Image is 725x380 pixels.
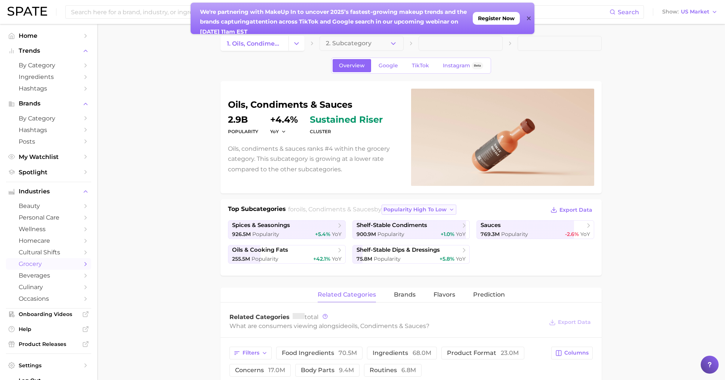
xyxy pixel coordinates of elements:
[19,47,78,54] span: Trends
[270,115,298,124] dd: +4.4%
[19,115,78,122] span: by Category
[235,367,285,373] span: concerns
[439,255,454,262] span: +5.8%
[252,255,278,262] span: Popularity
[6,246,91,258] a: cultural shifts
[559,207,592,213] span: Export Data
[19,202,78,209] span: beauty
[318,291,376,298] span: related categories
[228,127,258,136] dt: Popularity
[436,59,490,72] a: InstagramBeta
[441,231,454,237] span: +1.0%
[456,255,466,262] span: YoY
[229,347,272,359] button: Filters
[19,32,78,39] span: Home
[6,212,91,223] a: personal care
[19,295,78,302] span: occasions
[232,231,251,237] span: 926.5m
[19,62,78,69] span: by Category
[6,186,91,197] button: Industries
[19,341,78,347] span: Product Releases
[320,36,404,51] button: 2. Subcategory
[296,206,374,213] span: oils, condiments & sauces
[19,326,78,332] span: Help
[551,347,593,359] button: Columns
[580,231,590,237] span: YoY
[357,222,427,229] span: shelf-stable condiments
[228,144,402,174] p: Oils, condiments & sauces ranks #4 within the grocery category. This subcategory is growing at a ...
[7,7,47,16] img: SPATE
[268,367,285,374] span: 17.0m
[19,226,78,233] span: wellness
[382,205,457,215] button: popularity high to low
[19,272,78,279] span: beverages
[70,6,610,18] input: Search here for a brand, industry, or ingredient
[243,350,259,356] span: Filters
[332,231,342,237] span: YoY
[333,59,371,72] a: Overview
[19,85,78,92] span: Hashtags
[6,324,91,335] a: Help
[474,62,481,69] span: Beta
[228,245,346,264] a: oils & cooking fats255.5m Popularity+42.1% YoY
[228,220,346,239] a: spices & seasonings926.5m Popularity+5.4% YoY
[6,59,91,71] a: by Category
[549,205,594,215] button: Export Data
[660,7,719,17] button: ShowUS Market
[339,367,354,374] span: 9.4m
[6,270,91,281] a: beverages
[310,127,383,136] dt: cluster
[6,166,91,178] a: Spotlight
[19,311,78,318] span: Onboarding Videos
[394,291,416,298] span: brands
[229,313,290,321] span: Related Categories
[315,231,330,237] span: +5.4%
[326,40,371,47] span: 2. Subcategory
[6,281,91,293] a: culinary
[6,223,91,235] a: wellness
[447,350,519,356] span: product format
[19,214,78,221] span: personal care
[370,367,416,373] span: routines
[443,62,470,69] span: Instagram
[6,98,91,109] button: Brands
[558,319,591,325] span: Export Data
[293,313,318,321] span: total
[6,309,91,320] a: Onboarding Videos
[6,30,91,42] a: Home
[501,349,519,356] span: 23.0m
[270,128,286,135] button: YoY
[434,291,455,298] span: Flavors
[6,124,91,136] a: Hashtags
[6,200,91,212] a: beauty
[288,206,457,213] span: for by
[313,255,330,262] span: +42.1%
[6,83,91,94] a: Hashtags
[405,59,435,72] a: TikTok
[6,338,91,350] a: Product Releases
[6,45,91,56] button: Trends
[565,231,579,237] span: -2.6%
[232,246,288,254] span: oils & cooking fats
[374,255,401,262] span: Popularity
[352,220,470,239] a: shelf-stable condiments900.9m Popularity+1.0% YoY
[6,258,91,270] a: grocery
[19,260,78,267] span: grocery
[357,231,376,237] span: 900.9m
[19,237,78,244] span: homecare
[456,231,466,237] span: YoY
[377,231,404,237] span: Popularity
[662,10,679,14] span: Show
[547,317,593,328] button: Export Data
[228,115,258,124] dd: 2.9b
[481,231,500,237] span: 769.3m
[481,222,501,229] span: sauces
[6,71,91,83] a: Ingredients
[473,291,505,298] span: Prediction
[232,255,250,262] span: 255.5m
[412,62,429,69] span: TikTok
[282,350,357,356] span: food ingredients
[229,321,543,331] div: What are consumers viewing alongside ?
[476,220,594,239] a: sauces769.3m Popularity-2.6% YoY
[19,169,78,176] span: Spotlight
